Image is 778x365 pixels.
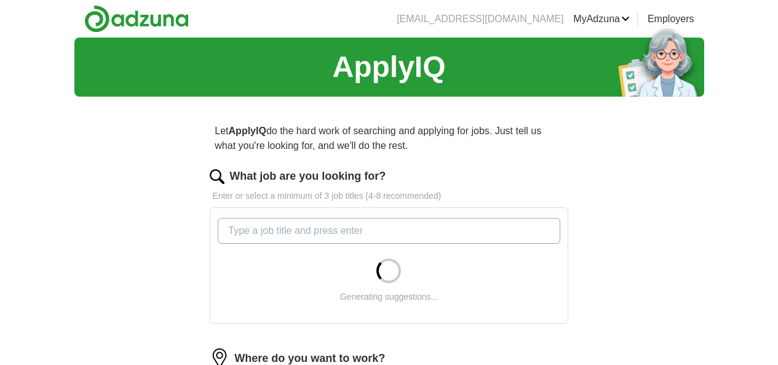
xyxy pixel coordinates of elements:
a: Employers [648,12,694,26]
li: [EMAIL_ADDRESS][DOMAIN_NAME] [397,12,563,26]
p: Enter or select a minimum of 3 job titles (4-8 recommended) [210,190,568,203]
img: search.png [210,169,224,184]
input: Type a job title and press enter [218,218,560,244]
label: What job are you looking for? [229,168,386,185]
h1: ApplyIQ [332,45,445,89]
p: Let do the hard work of searching and applying for jobs. Just tell us what you're looking for, an... [210,119,568,158]
strong: ApplyIQ [229,126,266,136]
a: MyAdzuna [573,12,630,26]
div: Generating suggestions... [340,291,439,303]
img: Adzuna logo [84,5,189,33]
